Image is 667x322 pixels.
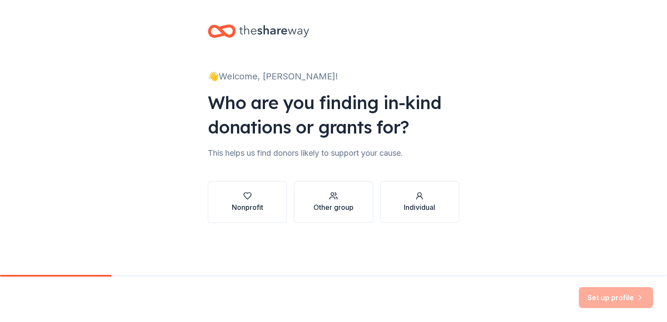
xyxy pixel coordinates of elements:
div: Other group [313,202,354,212]
div: Individual [404,202,435,212]
div: 👋 Welcome, [PERSON_NAME]! [208,69,459,83]
button: Other group [294,181,373,223]
div: This helps us find donors likely to support your cause. [208,146,459,160]
button: Individual [380,181,459,223]
div: Nonprofit [232,202,263,212]
button: Nonprofit [208,181,287,223]
div: Who are you finding in-kind donations or grants for? [208,90,459,139]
